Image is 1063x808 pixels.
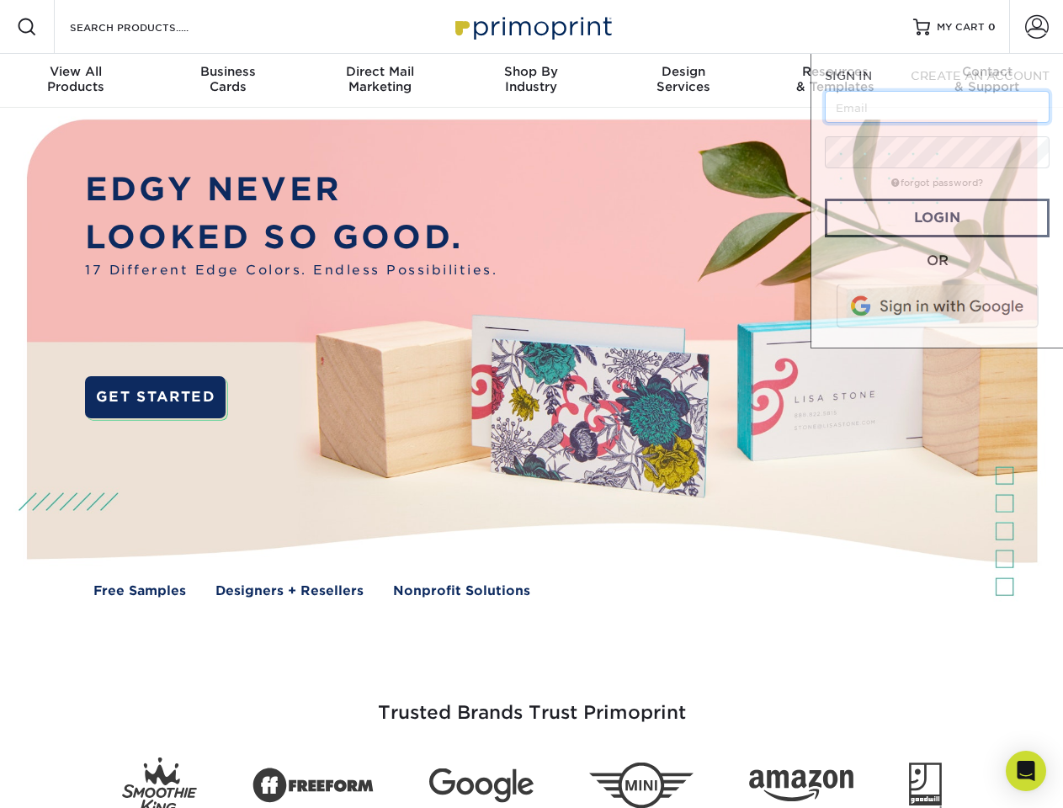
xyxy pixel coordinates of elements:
[448,8,616,45] img: Primoprint
[215,582,364,601] a: Designers + Resellers
[911,69,1050,82] span: CREATE AN ACCOUNT
[429,768,534,803] img: Google
[608,64,759,94] div: Services
[93,582,186,601] a: Free Samples
[891,178,983,189] a: forgot password?
[393,582,530,601] a: Nonprofit Solutions
[85,376,226,418] a: GET STARTED
[749,770,853,802] img: Amazon
[825,199,1050,237] a: Login
[455,64,607,94] div: Industry
[304,64,455,94] div: Marketing
[608,64,759,79] span: Design
[151,64,303,94] div: Cards
[304,64,455,79] span: Direct Mail
[759,64,911,94] div: & Templates
[304,54,455,108] a: Direct MailMarketing
[85,261,497,280] span: 17 Different Edge Colors. Endless Possibilities.
[909,763,942,808] img: Goodwill
[151,64,303,79] span: Business
[85,214,497,262] p: LOOKED SO GOOD.
[825,91,1050,123] input: Email
[4,757,143,802] iframe: Google Customer Reviews
[68,17,232,37] input: SEARCH PRODUCTS.....
[455,64,607,79] span: Shop By
[937,20,985,35] span: MY CART
[759,54,911,108] a: Resources& Templates
[825,69,872,82] span: SIGN IN
[40,662,1024,744] h3: Trusted Brands Trust Primoprint
[1006,751,1046,791] div: Open Intercom Messenger
[759,64,911,79] span: Resources
[455,54,607,108] a: Shop ByIndustry
[825,251,1050,271] div: OR
[85,166,497,214] p: EDGY NEVER
[988,21,996,33] span: 0
[608,54,759,108] a: DesignServices
[151,54,303,108] a: BusinessCards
